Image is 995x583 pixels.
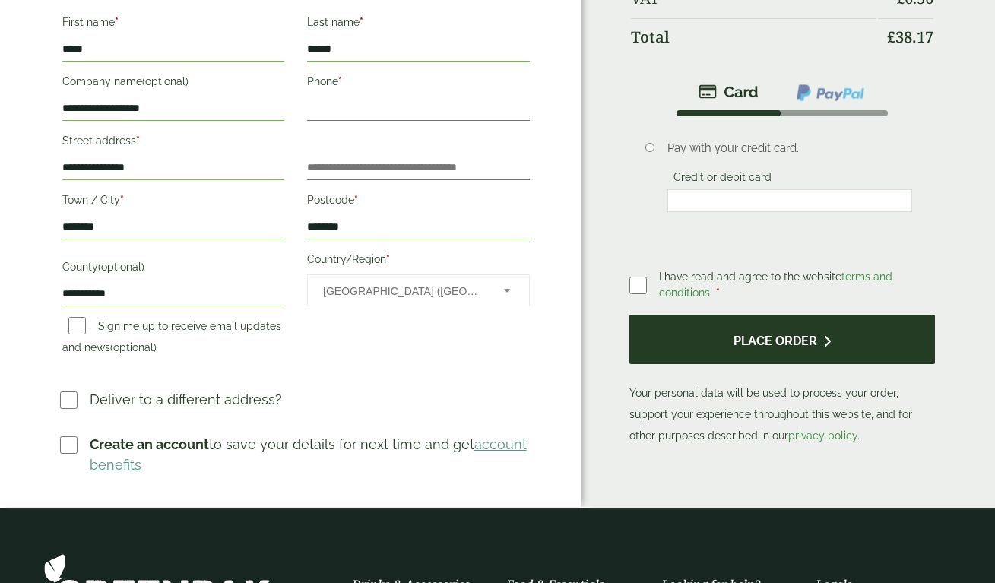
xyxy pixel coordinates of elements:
abbr: required [354,194,358,206]
label: First name [62,11,285,37]
strong: Create an account [90,436,209,452]
label: Street address [62,130,285,156]
label: Phone [307,71,530,97]
p: to save your details for next time and get [90,434,532,475]
p: Pay with your credit card. [667,140,911,157]
img: stripe.png [699,83,759,101]
input: Sign me up to receive email updates and news(optional) [68,317,86,334]
p: Deliver to a different address? [90,389,282,410]
label: Last name [307,11,530,37]
span: (optional) [142,75,189,87]
span: United Kingdom (UK) [323,275,483,307]
span: £ [887,27,895,47]
label: Postcode [307,189,530,215]
label: Country/Region [307,249,530,274]
abbr: required [386,253,390,265]
abbr: required [338,75,342,87]
button: Place order [629,315,936,364]
a: account benefits [90,436,527,473]
a: privacy policy [788,429,857,442]
img: ppcp-gateway.png [795,83,866,103]
p: Your personal data will be used to process your order, support your experience throughout this we... [629,315,936,446]
label: Credit or debit card [667,171,778,188]
span: I have read and agree to the website [659,271,892,299]
span: Country/Region [307,274,530,306]
abbr: required [115,16,119,28]
label: Town / City [62,189,285,215]
bdi: 38.17 [887,27,933,47]
span: (optional) [110,341,157,353]
abbr: required [136,135,140,147]
th: Total [631,18,877,55]
abbr: required [716,287,720,299]
abbr: required [360,16,363,28]
label: County [62,256,285,282]
label: Sign me up to receive email updates and news [62,320,281,358]
label: Company name [62,71,285,97]
iframe: Secure card payment input frame [672,194,907,208]
span: (optional) [98,261,144,273]
abbr: required [120,194,124,206]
